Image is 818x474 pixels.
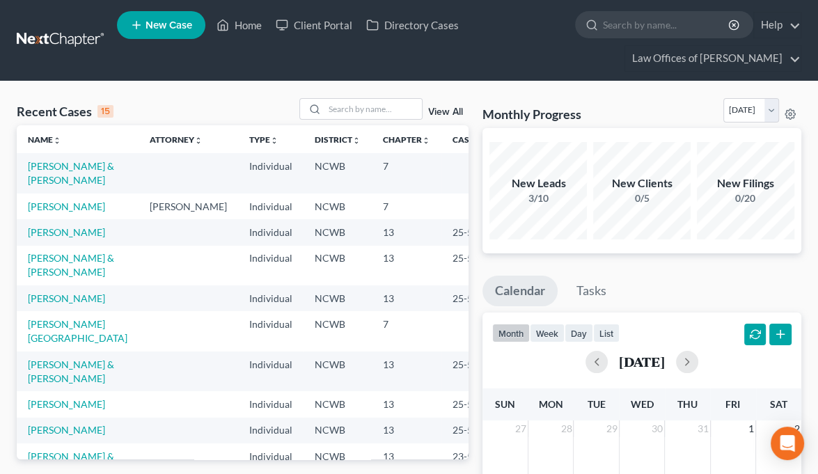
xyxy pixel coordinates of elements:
i: unfold_more [422,136,430,145]
i: unfold_more [53,136,61,145]
div: 15 [97,105,113,118]
a: Chapterunfold_more [383,134,430,145]
a: [PERSON_NAME][GEOGRAPHIC_DATA] [28,318,127,344]
button: list [593,324,620,342]
td: 25-50205 [441,351,508,391]
div: 3/10 [489,191,587,205]
span: 2 [793,420,801,437]
td: Individual [238,351,304,391]
td: NCWB [304,285,372,311]
span: Fri [725,398,740,410]
span: 29 [605,420,619,437]
a: [PERSON_NAME] [28,226,105,238]
td: NCWB [304,351,372,391]
a: [PERSON_NAME] [28,200,105,212]
td: 13 [372,285,441,311]
td: Individual [238,153,304,193]
td: 13 [372,391,441,417]
td: Individual [238,193,304,219]
td: Individual [238,219,304,245]
div: Open Intercom Messenger [771,427,804,460]
a: [PERSON_NAME] & [PERSON_NAME] [28,160,114,186]
div: New Leads [489,175,587,191]
div: 0/5 [593,191,691,205]
span: 1 [747,420,755,437]
h2: [DATE] [619,354,665,369]
td: NCWB [304,311,372,351]
input: Search by name... [603,12,730,38]
td: 25-50204 [441,246,508,285]
h3: Monthly Progress [482,106,581,123]
td: 25-50202 [441,219,508,245]
td: Individual [238,391,304,417]
td: NCWB [304,193,372,219]
td: [PERSON_NAME] [139,193,238,219]
td: NCWB [304,418,372,443]
a: Law Offices of [PERSON_NAME] [625,46,801,71]
td: NCWB [304,391,372,417]
td: 25-50134 [441,418,508,443]
a: [PERSON_NAME] [28,424,105,436]
a: Case Nounfold_more [453,134,497,145]
input: Search by name... [324,99,422,119]
span: New Case [145,20,192,31]
span: Sun [495,398,515,410]
span: Tue [588,398,606,410]
a: View All [428,107,463,117]
button: week [530,324,565,342]
div: New Filings [697,175,794,191]
a: Calendar [482,276,558,306]
a: Attorneyunfold_more [150,134,203,145]
a: Districtunfold_more [315,134,361,145]
span: Mon [539,398,563,410]
td: Individual [238,246,304,285]
div: Recent Cases [17,103,113,120]
td: 13 [372,246,441,285]
td: 25-50192 [441,391,508,417]
a: Help [754,13,801,38]
i: unfold_more [194,136,203,145]
span: Sat [770,398,787,410]
span: Thu [677,398,698,410]
td: Individual [238,285,304,311]
i: unfold_more [270,136,278,145]
td: 25-50228 [441,285,508,311]
a: [PERSON_NAME] [28,292,105,304]
a: [PERSON_NAME] [28,398,105,410]
span: Wed [631,398,654,410]
td: 7 [372,193,441,219]
a: Home [210,13,269,38]
td: 13 [372,418,441,443]
div: New Clients [593,175,691,191]
button: day [565,324,593,342]
div: 0/20 [697,191,794,205]
td: 13 [372,351,441,391]
span: 30 [650,420,664,437]
a: Client Portal [269,13,359,38]
a: Nameunfold_more [28,134,61,145]
td: 7 [372,153,441,193]
td: NCWB [304,153,372,193]
span: 28 [559,420,573,437]
td: NCWB [304,246,372,285]
button: month [492,324,530,342]
a: [PERSON_NAME] & [PERSON_NAME] [28,252,114,278]
td: 13 [372,219,441,245]
a: [PERSON_NAME] & [PERSON_NAME] [28,358,114,384]
span: 27 [514,420,528,437]
a: Tasks [564,276,619,306]
a: Typeunfold_more [249,134,278,145]
a: Directory Cases [359,13,466,38]
span: 31 [696,420,710,437]
td: Individual [238,311,304,351]
td: Individual [238,418,304,443]
td: 7 [372,311,441,351]
td: NCWB [304,219,372,245]
i: unfold_more [352,136,361,145]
